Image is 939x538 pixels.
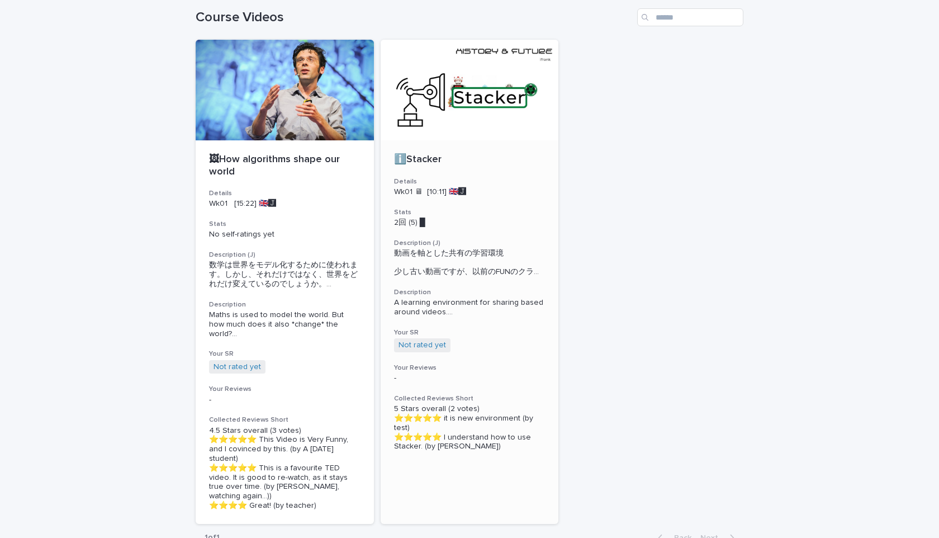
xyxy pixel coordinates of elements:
a: ℹ️StackerDetailsWk01 🖥 [10:11] 🇬🇧🅹️Stats2回 (5) █Description (J)動画を軸とした共有の学習環境 少し古い動画ですが、以前のFUNの... [381,40,559,524]
div: 動画を軸とした共有の学習環境 少し古い動画ですが、以前のFUNのクラスシステム「manaba」をご覧いただけます。 0:00 Stackerを用いる理由 0:52 講義の検索方法 1:09 学習... [394,249,546,277]
p: 🖼How algorithms shape our world [209,154,361,178]
p: - [394,374,546,383]
h3: Details [394,177,546,186]
h3: Stats [209,220,361,229]
h3: Details [209,189,361,198]
h3: Your Reviews [394,364,546,372]
a: 🖼How algorithms shape our worldDetailsWk01 [15:22] 🇬🇧🅹️StatsNo self-ratings yetDescription (J)数学は... [196,40,374,524]
h3: Your SR [394,328,546,337]
h3: Description (J) [209,251,361,259]
input: Search [637,8,743,26]
a: Not rated yet [399,341,446,350]
div: 数学は世界をモデル化するために使われます。しかし、それだけではなく、世界をどれだけ変えているのでしょうか。 ブラックボックス」という言葉を耳にすることがありますが、これは実際には理解できない方法... [209,261,361,289]
p: - [209,395,361,405]
span: A learning environment for sharing based around videos. ... [394,298,546,317]
span: Maths is used to model the world. But how much does it also *change* the world? ... [209,310,361,338]
h3: Collected Reviews Short [394,394,546,403]
span: 動画を軸とした共有の学習環境 少し古い動画ですが、以前のFUNのクラ ... [394,249,546,277]
h1: Course Videos [196,10,633,26]
h3: Stats [394,208,546,217]
p: 4.5 Stars overall (3 votes) ⭐️⭐️⭐️⭐️⭐️ This Video is Very Funny, and I covinced by this. (by A [D... [209,426,361,511]
p: ℹ️Stacker [394,154,546,166]
p: Wk01 🖥 [10:11] 🇬🇧🅹️ [394,187,546,197]
h3: Your Reviews [209,385,361,394]
div: A learning environment for sharing based around videos. The video is a little old, and you can se... [394,298,546,317]
a: Not rated yet [214,362,261,372]
p: Wk01 [15:22] 🇬🇧🅹️ [209,199,361,209]
h3: Your SR [209,350,361,358]
span: 数学は世界をモデル化するために使われます。しかし、それだけではなく、世界をどれだけ変えているのでしょうか。 ... [209,261,361,289]
h3: Description [394,288,546,297]
h3: Description (J) [394,239,546,248]
div: Maths is used to model the world. But how much does it also *change* the world? You will hear the... [209,310,361,338]
p: 5 Stars overall (2 votes) ⭐️⭐️⭐️⭐️⭐️ it is new environment (by test) ⭐️⭐️⭐️⭐️⭐️ I understand how ... [394,404,546,451]
h3: Description [209,300,361,309]
p: No self-ratings yet [209,230,361,239]
p: 2回 (5) █ [394,218,546,228]
h3: Collected Reviews Short [209,416,361,424]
